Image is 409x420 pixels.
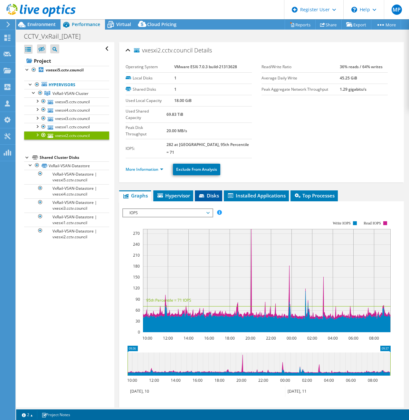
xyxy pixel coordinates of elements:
text: 18:00 [214,378,224,383]
text: 10:00 [142,335,152,341]
label: Read/Write Ratio [262,64,340,70]
text: 90 [136,297,140,302]
text: 0 [138,329,140,335]
span: Installed Applications [227,192,286,199]
label: Local Disks [126,75,174,81]
b: 20.00 MB/s [166,128,187,133]
text: 120 [133,285,140,291]
a: More [371,20,401,30]
span: Cloud Pricing [147,21,176,27]
text: 12:00 [149,378,159,383]
span: Disks [198,192,219,199]
a: Hypervisors [24,81,109,89]
text: 02:00 [302,378,312,383]
b: 45.25 GiB [340,75,357,81]
span: Graphs [122,192,148,199]
text: 14:00 [171,378,181,383]
text: 60 [136,307,140,313]
text: 04:00 [324,378,334,383]
span: vxesxi2.cctv.council [134,47,193,54]
a: Share [315,20,342,30]
text: 180 [133,263,140,269]
span: Performance [72,21,100,27]
div: Shared Cluster Disks [40,154,109,161]
span: Virtual [116,21,131,27]
span: Hypervisor [157,192,190,199]
text: Read IOPS [364,221,381,225]
span: VxRail-VSAN-Cluster [52,91,89,96]
label: Average Daily Write [262,75,340,81]
a: vxesxi1.cctv.council [24,123,109,131]
text: 12:00 [163,335,173,341]
label: Operating System [126,64,174,70]
text: Write IOPS [333,221,351,225]
label: IOPS: [126,145,166,152]
text: 95th Percentile = 71 IOPS [146,297,191,303]
text: 06:00 [348,335,358,341]
a: vxesxi4.cctv.council [24,106,109,114]
a: Reports [285,20,316,30]
a: More Information [126,167,163,172]
text: 08:00 [369,335,379,341]
a: Project [24,56,109,66]
text: 14:00 [184,335,194,341]
b: 1 [174,87,176,92]
a: VxRail-VSAN-Datastore | vxesxi1.cctv.council [24,213,109,227]
b: 69.83 TiB [166,112,183,117]
span: IOPS [126,209,209,217]
label: Shared Disks [126,86,174,93]
b: 1 [174,75,176,81]
a: vxesxi5.cctv.council [24,66,109,74]
a: VxRail-VSAN-Datastore | vxesxi2.cctv.council [24,227,109,241]
b: 1.29 gigabits/s [340,87,366,92]
text: 240 [133,242,140,247]
b: 282 at [GEOGRAPHIC_DATA], 95th Percentile = 71 [166,142,249,155]
a: vxesxi3.cctv.council [24,114,109,123]
a: Project Notes [37,411,75,419]
text: 20:00 [245,335,255,341]
a: VxRail-VSAN-Cluster [24,89,109,97]
text: 20:00 [236,378,246,383]
a: VxRail-VSAN-Datastore | vxesxi4.cctv.council [24,184,109,198]
span: Details [194,46,212,54]
label: Peak Disk Throughput [126,124,166,137]
text: 22:00 [266,335,276,341]
text: 08:00 [368,378,378,383]
a: VxRail-VSAN-Datastore [24,161,109,170]
h1: CCTV_VxRail_[DATE] [21,33,90,40]
b: 18.00 GiB [174,98,192,103]
text: 06:00 [346,378,356,383]
text: 270 [133,231,140,236]
text: 30 [136,318,140,324]
b: 36% reads / 64% writes [340,64,383,69]
text: 10:00 [127,378,137,383]
text: 150 [133,274,140,280]
a: vxesxi5.cctv.council [24,97,109,106]
b: vxesxi5.cctv.council [46,67,84,73]
text: 18:00 [225,335,235,341]
a: 2 [17,411,37,419]
a: Export [341,20,371,30]
span: Environment [27,21,56,27]
label: Used Shared Capacity [126,108,166,121]
a: Exclude From Analysis [173,164,220,175]
text: 00:00 [287,335,297,341]
text: 04:00 [328,335,338,341]
text: 22:00 [258,378,268,383]
svg: \n [351,7,357,13]
text: 02:00 [307,335,317,341]
a: vxesxi2.cctv.council [24,131,109,140]
a: VxRail-VSAN-Datastore | vxesxi3.cctv.council [24,198,109,213]
span: MP [392,5,402,15]
span: Top Processes [294,192,335,199]
text: 16:00 [193,378,203,383]
b: VMware ESXi 7.0.3 build-21313628 [174,64,237,69]
text: 210 [133,252,140,258]
label: Used Local Capacity [126,97,174,104]
label: Peak Aggregate Network Throughput [262,86,340,93]
a: VxRail-VSAN-Datastore | vxesxi5.cctv.council [24,170,109,184]
text: 16:00 [204,335,214,341]
text: 00:00 [280,378,290,383]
